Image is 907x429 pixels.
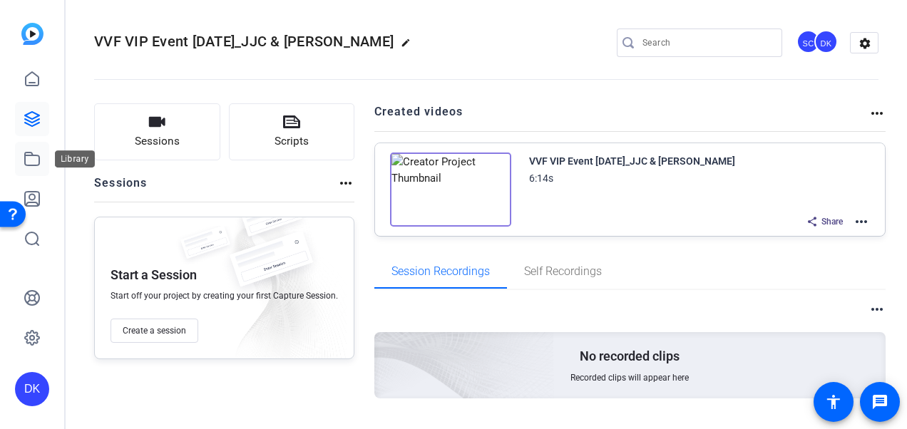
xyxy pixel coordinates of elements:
[94,175,148,202] h2: Sessions
[390,153,511,227] img: Creator Project Thumbnail
[821,216,843,227] span: Share
[123,325,186,336] span: Create a session
[111,319,198,343] button: Create a session
[868,301,886,318] mat-icon: more_horiz
[391,266,490,277] span: Session Recordings
[853,213,870,230] mat-icon: more_horiz
[135,133,180,150] span: Sessions
[851,33,879,54] mat-icon: settings
[217,232,324,302] img: fake-session.png
[814,30,838,53] div: DK
[173,226,237,268] img: fake-session.png
[871,393,888,410] mat-icon: message
[642,34,771,51] input: Search
[814,30,839,55] ngx-avatar: Danika Knoop
[529,170,553,187] div: 6:14s
[401,38,418,55] mat-icon: edit
[868,105,886,122] mat-icon: more_horiz
[796,30,820,53] div: SC
[580,348,680,365] p: No recorded clips
[111,290,338,301] span: Start off your project by creating your first Capture Session.
[796,30,821,55] ngx-avatar: Sarah Clausen
[275,133,309,150] span: Scripts
[21,23,43,45] img: blue-gradient.svg
[229,103,355,160] button: Scripts
[529,153,735,170] div: VVF VIP Event [DATE]_JJC & [PERSON_NAME]
[337,175,354,192] mat-icon: more_horiz
[825,393,842,410] mat-icon: accessibility
[208,213,347,366] img: embarkstudio-empty-session.png
[55,150,95,167] div: Library
[524,266,602,277] span: Self Recordings
[374,103,869,131] h2: Created videos
[232,196,310,248] img: fake-session.png
[94,33,394,50] span: VVF VIP Event [DATE]_JJC & [PERSON_NAME]
[15,372,49,406] div: DK
[94,103,220,160] button: Sessions
[570,372,689,383] span: Recorded clips will appear here
[111,267,197,284] p: Start a Session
